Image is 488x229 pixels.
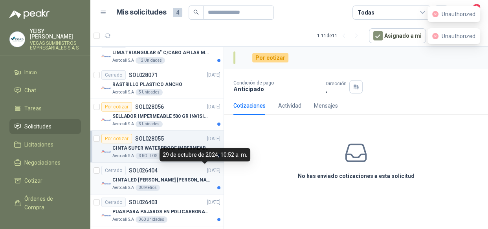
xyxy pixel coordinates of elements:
button: 1 [464,5,479,20]
div: Cotizaciones [233,101,266,110]
p: SOL028056 [135,104,164,110]
p: RASTRILLO PLASTICO ANCHO [112,81,182,88]
a: CerradoSOL026403[DATE] Company LogoPUAS PARA PAJAROS EN POLICARBONATOAerocali S.A360 Unidades [90,194,224,226]
p: VEGAS SUMINISTROS EMPRESARIALES S A S [30,41,81,50]
span: Cotizar [24,176,42,185]
p: SOL026403 [129,200,158,205]
p: SELLADOR IMPERMEABLE 500 GR INVISIBLE [112,113,210,120]
img: Company Logo [101,147,111,156]
p: Aerocali S.A [112,216,134,223]
div: 360 Unidades [136,216,167,223]
p: CINTA SUPER WATERPROOF IMPERMEABILIZANTE [112,145,210,152]
span: close-circle [432,11,438,17]
a: Inicio [9,65,81,80]
span: Unauthorized [442,11,475,17]
a: Tareas [9,101,81,116]
p: [DATE] [207,71,220,79]
button: Asignado a mi [369,28,426,43]
span: Órdenes de Compra [24,194,73,212]
p: PUAS PARA PAJAROS EN POLICARBONATO [112,208,210,216]
p: [DATE] [207,135,220,143]
span: close-circle [432,33,438,39]
a: Chat [9,83,81,98]
div: Cerrado [101,198,126,207]
div: Cerrado [101,70,126,80]
a: Órdenes de Compra [9,191,81,215]
p: CINTA LED [PERSON_NAME] [PERSON_NAME] 12V 50X50 [112,176,210,184]
div: Cerrado [101,166,126,175]
div: 30 Metros [136,185,160,191]
p: LIMA TRIANGULAR 6" C/CABO AFILAR MACHETE [112,49,210,57]
h3: No has enviado cotizaciones a esta solicitud [298,172,415,180]
span: Inicio [24,68,37,77]
div: 29 de octubre de 2024, 10:52 a. m. [160,148,250,161]
span: search [193,9,199,15]
p: Aerocali S.A [112,89,134,95]
a: Licitaciones [9,137,81,152]
span: Tareas [24,104,42,113]
p: Aerocali S.A [112,153,134,159]
a: Por cotizarSOL028056[DATE] Company LogoSELLADOR IMPERMEABLE 500 GR INVISIBLEAerocali S.A3 Unidades [90,99,224,131]
div: 12 Unidades [136,57,165,64]
a: Cotizar [9,173,81,188]
img: Company Logo [101,210,111,220]
p: SOL028071 [129,72,158,78]
a: Solicitudes [9,119,81,134]
div: Todas [358,8,374,17]
span: Chat [24,86,36,95]
span: Unauthorized [442,33,475,39]
a: Por cotizarSOL028055[DATE] Company LogoCINTA SUPER WATERPROOF IMPERMEABILIZANTEAerocali S.A3 ROLLOS [90,131,224,163]
p: SOL026404 [129,168,158,173]
img: Company Logo [10,32,25,47]
img: Company Logo [101,115,111,124]
img: Company Logo [101,83,111,92]
p: [DATE] [207,167,220,174]
p: SOL028055 [135,136,164,141]
div: 3 Unidades [136,121,163,127]
div: Por cotizar [252,53,288,62]
a: CerradoSOL026404[DATE] Company LogoCINTA LED [PERSON_NAME] [PERSON_NAME] 12V 50X50Aerocali S.A30 ... [90,163,224,194]
span: Negociaciones [24,158,61,167]
div: 3 ROLLOS [136,153,160,159]
span: Licitaciones [24,140,53,149]
div: Por cotizar [101,134,132,143]
a: Negociaciones [9,155,81,170]
p: [DATE] [207,199,220,206]
a: CerradoSOL028072[DATE] Company LogoLIMA TRIANGULAR 6" C/CABO AFILAR MACHETEAerocali S.A12 Unidades [90,35,224,67]
img: Logo peakr [9,9,50,19]
p: Aerocali S.A [112,185,134,191]
p: Aerocali S.A [112,57,134,64]
span: 1 [472,4,481,11]
img: Company Logo [101,51,111,60]
div: 1 - 11 de 11 [317,29,363,42]
a: CerradoSOL028071[DATE] Company LogoRASTRILLO PLASTICO ANCHOAerocali S.A5 Unidades [90,67,224,99]
p: Condición de pago [233,80,319,86]
div: Mensajes [314,101,338,110]
p: , [325,86,346,93]
span: Solicitudes [24,122,51,131]
span: 4 [173,8,182,17]
p: Anticipado [233,86,319,92]
div: 5 Unidades [136,89,163,95]
img: Company Logo [101,178,111,188]
h1: Mis solicitudes [116,7,167,18]
p: YEISY [PERSON_NAME] [30,28,81,39]
p: [DATE] [207,103,220,111]
div: Por cotizar [101,102,132,112]
p: Dirección [325,81,346,86]
p: Aerocali S.A [112,121,134,127]
div: Actividad [278,101,301,110]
